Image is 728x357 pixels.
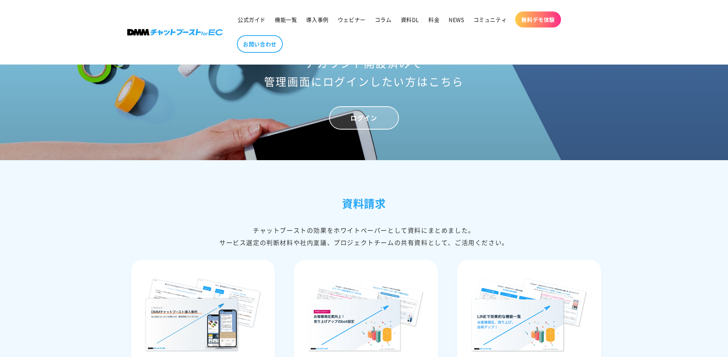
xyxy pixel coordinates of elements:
span: 資料DL [401,16,419,23]
a: ウェビナー [333,11,370,28]
span: 導入事例 [306,16,328,23]
a: 無料デモ体験 [515,11,561,28]
span: 公式ガイド [238,16,266,23]
span: 機能一覧 [275,16,297,23]
h2: アカウント開設済みで 管理画面にログインしたい方はこちら [215,54,513,91]
a: NEWS [444,11,469,28]
span: お問い合わせ [243,41,277,47]
a: コラム [370,11,396,28]
img: 株式会社DMM Boost [127,29,223,36]
span: 無料デモ体験 [521,16,555,23]
span: コミュニティ [473,16,507,23]
h2: 資料請求 [127,195,601,213]
a: ログイン [329,106,399,130]
a: 料金 [424,11,444,28]
a: 資料DL [396,11,424,28]
a: 公式ガイド [233,11,270,28]
span: 料金 [428,16,439,23]
a: コミュニティ [469,11,512,28]
a: お問い合わせ [237,35,283,53]
span: コラム [375,16,392,23]
span: NEWS [449,16,464,23]
span: ウェビナー [338,16,366,23]
a: 導入事例 [302,11,333,28]
div: チャットブーストの効果をホワイトペーパーとして資料にまとめました。 サービス選定の判断材料や社内稟議、プロジェクトチームの共有資料として、ご活用ください。 [127,224,601,248]
a: 機能一覧 [270,11,302,28]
